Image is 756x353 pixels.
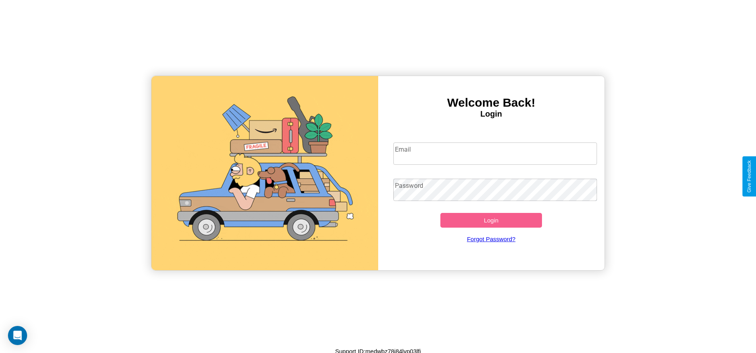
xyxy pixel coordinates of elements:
[378,96,605,109] h3: Welcome Back!
[746,160,752,193] div: Give Feedback
[151,76,378,270] img: gif
[440,213,542,228] button: Login
[8,326,27,345] div: Open Intercom Messenger
[389,228,593,250] a: Forgot Password?
[378,109,605,119] h4: Login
